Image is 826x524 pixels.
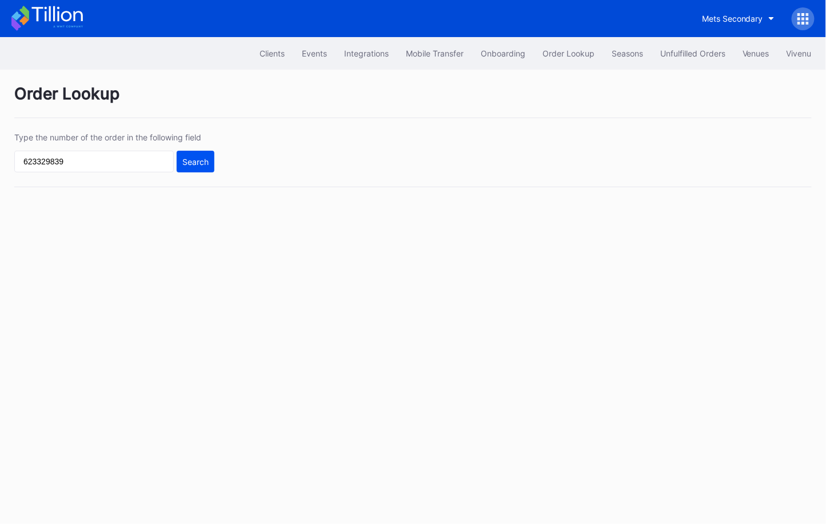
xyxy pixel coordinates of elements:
div: Type the number of the order in the following field [14,132,214,142]
button: Seasons [603,43,652,64]
button: Unfulfilled Orders [652,43,734,64]
div: Integrations [344,49,389,58]
div: Mobile Transfer [406,49,464,58]
button: Order Lookup [534,43,603,64]
div: Onboarding [481,49,525,58]
div: Clients [260,49,285,58]
button: Clients [251,43,293,64]
div: Vivenu [787,49,812,58]
div: Events [302,49,327,58]
button: Mets Secondary [693,8,783,29]
button: Events [293,43,336,64]
button: Vivenu [778,43,820,64]
button: Venues [734,43,778,64]
div: Mets Secondary [702,14,763,23]
button: Onboarding [472,43,534,64]
div: Venues [743,49,769,58]
div: Seasons [612,49,643,58]
div: Order Lookup [542,49,594,58]
button: Search [177,151,214,172]
button: Integrations [336,43,397,64]
button: Mobile Transfer [397,43,472,64]
input: GT59662 [14,151,174,172]
div: Unfulfilled Orders [660,49,725,58]
div: Order Lookup [14,84,812,118]
div: Search [182,157,209,167]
